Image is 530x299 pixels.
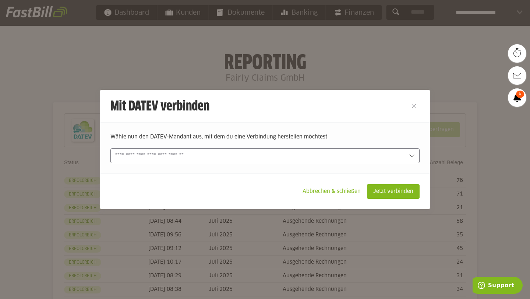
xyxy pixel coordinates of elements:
a: 6 [508,88,526,107]
sl-button: Abbrechen & schließen [296,184,367,199]
p: Wähle nun den DATEV-Mandant aus, mit dem du eine Verbindung herstellen möchtest [110,133,420,141]
span: 6 [516,91,524,98]
sl-button: Jetzt verbinden [367,184,420,199]
iframe: Öffnet ein Widget, in dem Sie weitere Informationen finden [473,277,523,295]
